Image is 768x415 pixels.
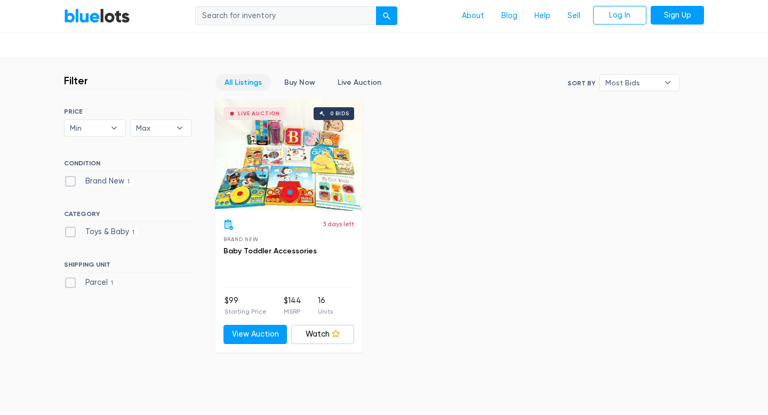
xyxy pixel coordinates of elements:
span: Min [70,120,105,136]
a: Live Auction 0 bids [215,99,363,211]
b: ▾ [103,120,125,136]
a: Baby Toddler Accessories [223,246,317,256]
a: Blog [493,6,526,26]
div: 0 bids [330,111,349,116]
span: 1 [124,178,133,186]
a: Help [526,6,559,26]
li: 16 [318,295,333,316]
a: Log In [593,6,646,25]
label: Parcel [64,277,117,289]
a: Watch [291,325,355,344]
p: Units [318,307,333,316]
a: BlueLots [64,8,130,23]
input: Search for inventory [195,6,377,26]
h6: CATEGORY [64,210,191,222]
h6: PRICE [64,108,191,115]
h6: SHIPPING UNIT [64,261,191,273]
a: View Auction [223,325,287,344]
a: All Listings [215,74,271,91]
b: ▾ [169,120,191,136]
h6: CONDITION [64,159,191,171]
b: ▾ [657,75,679,91]
span: Max [136,120,171,136]
a: Sign Up [651,6,704,25]
li: $99 [225,295,267,316]
span: 1 [108,279,117,288]
span: 1 [129,228,138,237]
label: Sort By [567,78,595,88]
li: $144 [284,295,301,316]
p: MSRP [284,307,301,316]
h3: Filter [64,74,88,87]
span: Brand New [223,236,258,242]
a: Live Auction [329,74,390,91]
a: Buy Now [275,74,324,91]
p: 3 days left [323,219,354,229]
label: Toys & Baby [64,226,138,238]
label: Brand New [64,175,133,187]
span: Most Bids [605,75,659,91]
div: Live Auction [238,111,280,116]
p: Starting Price [225,307,267,316]
a: About [453,6,493,26]
a: Sell [559,6,589,26]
